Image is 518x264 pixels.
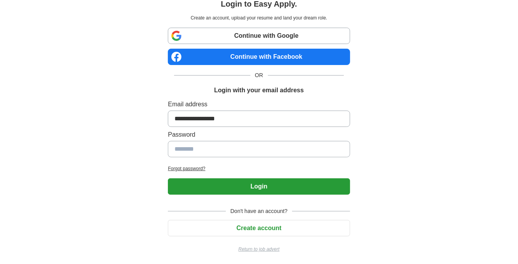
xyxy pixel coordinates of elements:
a: Forgot password? [168,165,350,172]
label: Password [168,130,350,139]
a: Continue with Google [168,28,350,44]
label: Email address [168,100,350,109]
span: OR [250,71,268,79]
a: Create account [168,225,350,231]
h1: Login with your email address [214,86,304,95]
a: Return to job advert [168,246,350,253]
span: Don't have an account? [226,207,292,215]
a: Continue with Facebook [168,49,350,65]
button: Create account [168,220,350,236]
p: Create an account, upload your resume and land your dream role. [169,14,348,21]
button: Login [168,178,350,195]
